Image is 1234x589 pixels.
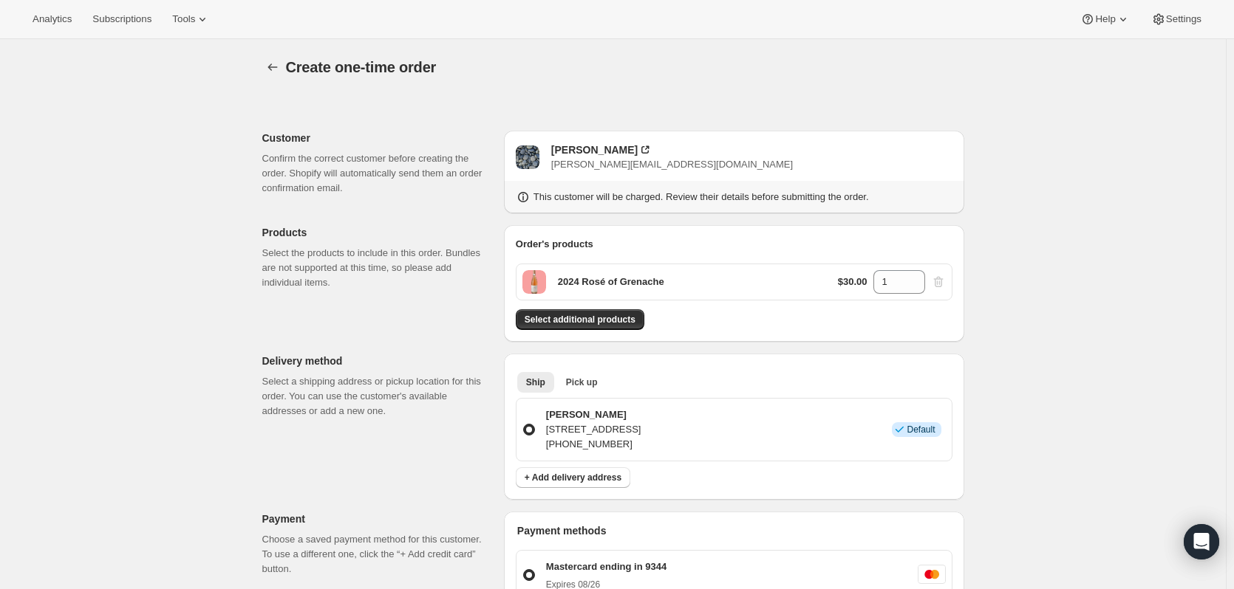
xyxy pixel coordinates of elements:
p: Mastercard ending in 9344 [546,559,667,574]
span: Order's products [516,238,593,249]
div: [PERSON_NAME] [551,142,638,157]
button: Analytics [24,9,81,30]
p: Choose a saved payment method for this customer. To use a different one, click the “+ Add credit ... [262,532,492,576]
p: Delivery method [262,354,492,368]
span: Settings [1166,13,1201,25]
p: [STREET_ADDRESS] [546,422,641,437]
span: Subscriptions [92,13,151,25]
div: Open Intercom Messenger [1184,524,1219,559]
p: Select a shipping address or pickup location for this order. You can use the customer's available... [262,374,492,418]
p: 2024 Rosé of Grenache [558,275,664,289]
button: Settings [1142,9,1210,30]
p: Payment [262,512,492,526]
p: [PERSON_NAME] [546,407,641,422]
p: $30.00 [838,275,867,289]
p: Products [262,225,492,240]
p: [PHONE_NUMBER] [546,437,641,452]
button: Subscriptions [83,9,160,30]
p: Select the products to include in this order. Bundles are not supported at this time, so please a... [262,246,492,290]
span: [PERSON_NAME][EMAIL_ADDRESS][DOMAIN_NAME] [551,159,793,170]
p: Customer [262,131,492,145]
p: This customer will be charged. Review their details before submitting the order. [534,190,869,204]
span: Pick up [566,376,598,388]
span: Shawn Thuris [516,145,539,169]
span: Analytics [33,13,72,25]
span: + Add delivery address [525,472,621,483]
p: Confirm the correct customer before creating the order. Shopify will automatically send them an o... [262,151,492,196]
span: Default [907,424,935,435]
span: Default Title [522,270,546,294]
span: Help [1095,13,1115,25]
span: Select additional products [525,314,635,325]
span: Tools [172,13,195,25]
button: Help [1071,9,1139,30]
button: + Add delivery address [516,467,630,488]
span: Create one-time order [286,59,437,75]
p: Payment methods [517,523,952,538]
button: Select additional products [516,309,644,330]
span: Ship [526,376,545,388]
button: Tools [163,9,219,30]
